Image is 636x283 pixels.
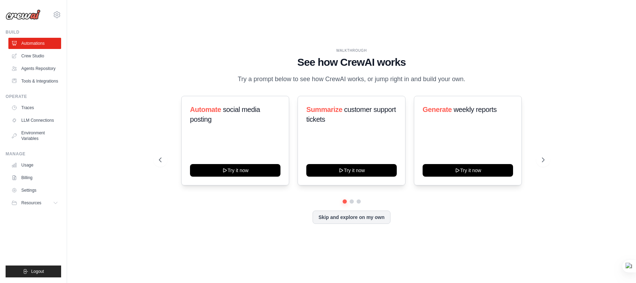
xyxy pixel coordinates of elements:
[6,151,61,157] div: Manage
[423,164,513,177] button: Try it now
[8,76,61,87] a: Tools & Integrations
[306,106,342,113] span: Summarize
[8,63,61,74] a: Agents Repository
[190,106,221,113] span: Automate
[234,74,469,84] p: Try a prompt below to see how CrewAI works, or jump right in and build your own.
[454,106,497,113] span: weekly reports
[190,106,260,123] span: social media posting
[8,50,61,62] a: Crew Studio
[8,115,61,126] a: LLM Connections
[601,249,636,283] iframe: Chat Widget
[8,102,61,113] a: Traces
[306,164,397,177] button: Try it now
[313,211,390,224] button: Skip and explore on my own
[423,106,452,113] span: Generate
[21,200,41,206] span: Resources
[31,269,44,274] span: Logout
[159,56,544,69] h1: See how CrewAI works
[6,94,61,99] div: Operate
[8,127,61,144] a: Environment Variables
[159,48,544,53] div: WALKTHROUGH
[6,9,41,20] img: Logo
[306,106,396,123] span: customer support tickets
[8,185,61,196] a: Settings
[6,29,61,35] div: Build
[8,172,61,183] a: Billing
[8,160,61,171] a: Usage
[8,197,61,208] button: Resources
[8,38,61,49] a: Automations
[6,266,61,277] button: Logout
[190,164,280,177] button: Try it now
